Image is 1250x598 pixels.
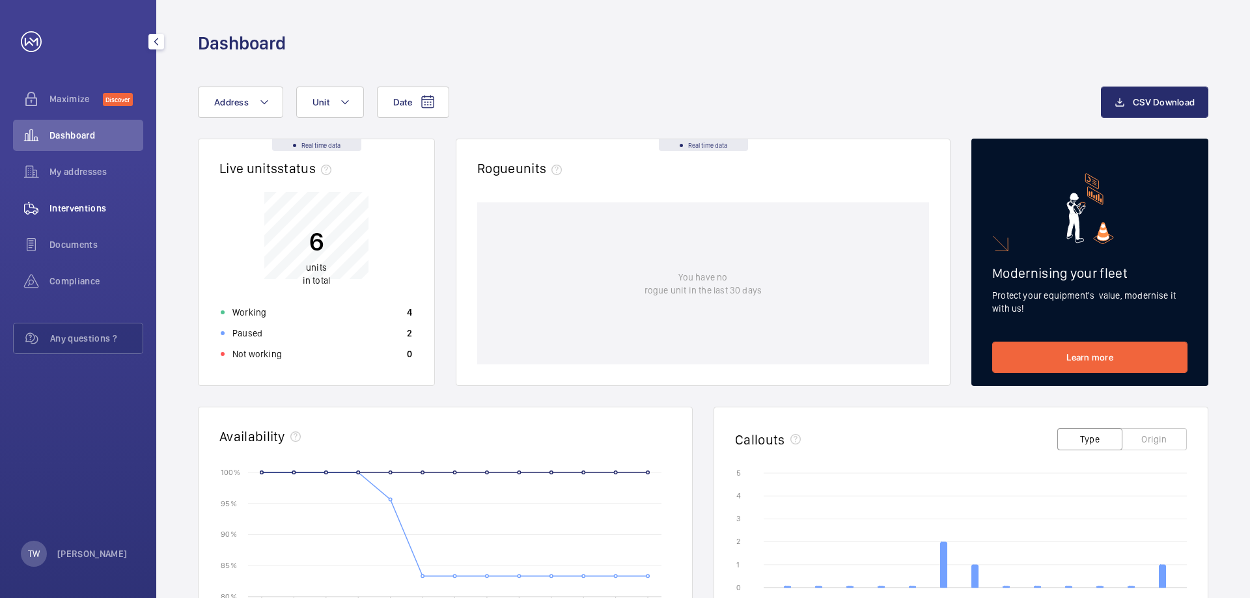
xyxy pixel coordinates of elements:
div: Real time data [272,139,361,151]
a: Learn more [992,342,1187,373]
span: status [277,160,337,176]
div: Real time data [659,139,748,151]
button: Date [377,87,449,118]
p: 6 [303,225,330,258]
text: 4 [736,491,741,500]
img: marketing-card.svg [1066,173,1114,244]
span: My addresses [49,165,143,178]
p: Paused [232,327,262,340]
button: CSV Download [1101,87,1208,118]
text: 5 [736,469,741,478]
span: Any questions ? [50,332,143,345]
text: 90 % [221,530,237,539]
span: Date [393,97,412,107]
p: TW [28,547,40,560]
h2: Rogue [477,160,567,176]
text: 1 [736,560,740,569]
h1: Dashboard [198,31,286,55]
span: Documents [49,238,143,251]
button: Address [198,87,283,118]
span: Interventions [49,202,143,215]
span: units [306,262,327,273]
p: in total [303,261,330,287]
p: Not working [232,347,282,360]
span: Discover [103,93,133,106]
h2: Modernising your fleet [992,265,1187,281]
p: 4 [407,306,412,319]
span: Unit [312,97,329,107]
text: 95 % [221,498,237,508]
button: Unit [296,87,364,118]
p: You have no rogue unit in the last 30 days [645,271,762,297]
p: Protect your equipment's value, modernise it with us! [992,289,1187,315]
text: 85 % [221,561,237,570]
h2: Live units [219,160,337,176]
h2: Availability [219,428,285,444]
span: Address [214,97,249,107]
p: Working [232,306,266,319]
span: Dashboard [49,129,143,142]
h2: Callouts [735,431,785,448]
text: 3 [736,514,741,523]
text: 0 [736,583,741,592]
p: 0 [407,347,412,360]
span: CSV Download [1133,97,1195,107]
button: Type [1057,428,1122,450]
text: 2 [736,537,740,546]
p: 2 [407,327,412,340]
span: Compliance [49,275,143,288]
span: units [516,160,568,176]
span: Maximize [49,92,103,105]
p: [PERSON_NAME] [57,547,128,560]
text: 100 % [221,467,240,476]
button: Origin [1122,428,1187,450]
